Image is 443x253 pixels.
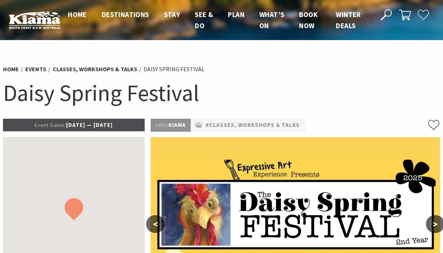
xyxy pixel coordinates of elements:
a: Classes, Workshops & Talks [53,65,137,73]
h1: Daisy Spring Festival [3,78,440,108]
li: Daisy Spring Festival [144,65,204,74]
nav: Main Menu [60,9,372,32]
span: Home [68,10,87,19]
span: Event Dates: [35,121,66,128]
span: Plan [228,10,245,19]
a: Events [25,65,46,73]
span: Area [155,121,168,128]
p: Kiama [151,119,191,132]
a: #Classes, Workshops & Talks [206,121,300,130]
a: Home [3,65,19,73]
span: What’s On [259,10,284,30]
span: Destinations [102,10,149,19]
span: Book now [299,10,318,30]
button: < [146,215,165,233]
span: Winter Deals [336,10,361,30]
span: See & Do [195,10,213,30]
img: Kiama Logo [9,11,60,29]
span: Stay [164,10,180,19]
p: [DATE] — [DATE] [3,119,145,131]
